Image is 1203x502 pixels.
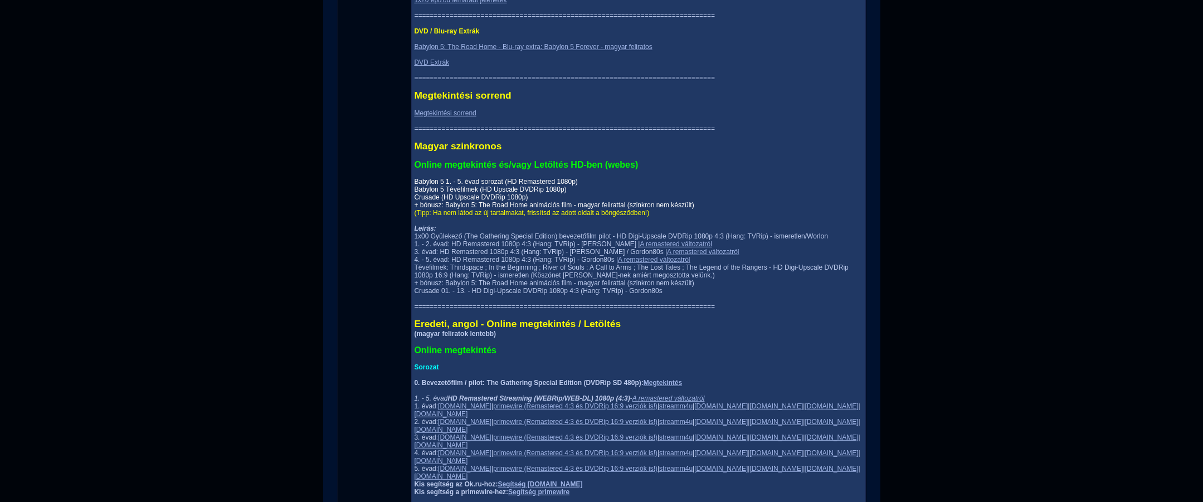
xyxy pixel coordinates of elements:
a: [DOMAIN_NAME] [805,402,859,410]
a: Segítség [DOMAIN_NAME] [498,480,583,488]
i: 1. - 5. évad [415,394,630,402]
a: A remastered változatról [667,248,739,256]
a: Babylon 5 1. - 5. évad sorozat (HD Remastered 1080p)Babylon 5 Tévéfilmek (HD Upscale DVDRip 1080p... [415,178,694,209]
span: Sorozat [415,363,439,371]
a: [DOMAIN_NAME] [438,449,491,457]
a: [DOMAIN_NAME] [750,449,803,457]
b: Kis segítség az Ok.ru-hoz: [415,480,583,488]
a: [DOMAIN_NAME] [415,426,468,433]
b: 0. Bevezetőfilm / pilot: The Gathering Special Edition (DVDRip SD 480p): [415,379,683,387]
a: [DOMAIN_NAME] [415,441,468,449]
span: Eredeti, angol - Online megtekintés / Letöltés [415,318,621,329]
a: A remastered változatról [618,256,690,264]
span: Online megtekintés és/vagy Letöltés HD-ben (webes) [415,160,639,169]
a: [DOMAIN_NAME] [694,465,748,472]
a: streamm4u [659,449,693,457]
b: Leírás: [415,225,436,232]
a: primewire (Remastered 4:3 és DVDRip 16:9 verziók is!) [493,402,657,410]
a: [DOMAIN_NAME] [415,410,468,418]
a: [DOMAIN_NAME] [438,465,491,472]
span: Online megtekintés [415,345,497,355]
a: primewire (Remastered 4:3 és DVDRip 16:9 verziók is!) [493,433,657,441]
a: [DOMAIN_NAME] [415,457,468,465]
a: [DOMAIN_NAME] [750,433,803,441]
b: HD Remastered Streaming (WEBRip/WEB-DL) 1080p (4:3) [448,394,630,402]
a: [DOMAIN_NAME] [415,472,468,480]
a: A remastered változatról [640,240,712,248]
a: Megtekintés [644,379,682,387]
b: (magyar feliratok lentebb) [415,330,496,338]
span: (Tipp: Ha nem látod az új tartalmakat, frissítsd az adott oldalt a böngésződben!) [415,209,650,217]
a: streamm4u [659,402,693,410]
a: [DOMAIN_NAME] [438,418,491,426]
a: [DOMAIN_NAME] [805,449,859,457]
a: Babylon 5: The Road Home - Blu-ray extra: Babylon 5 Forever - magyar feliratos [415,43,652,51]
a: streamm4u [659,418,693,426]
a: [DOMAIN_NAME] [805,433,859,441]
span: DVD / Blu-ray Extrák [415,27,480,35]
a: [DOMAIN_NAME] [750,402,803,410]
span: Magyar szinkronos [415,140,502,152]
a: [DOMAIN_NAME] [438,402,491,410]
a: [DOMAIN_NAME] [750,465,803,472]
span: Megtekintési sorrend [415,90,512,101]
a: [DOMAIN_NAME] [694,418,748,426]
a: [DOMAIN_NAME] [805,418,859,426]
a: [DOMAIN_NAME] [694,433,748,441]
a: [DOMAIN_NAME] [805,465,859,472]
a: primewire (Remastered 4:3 és DVDRip 16:9 verziók is!) [493,465,657,472]
a: primewire (Remastered 4:3 és DVDRip 16:9 verziók is!) [493,449,657,457]
a: primewire (Remastered 4:3 és DVDRip 16:9 verziók is!) [493,418,657,426]
a: A remastered változatról [632,394,705,402]
a: Segítség primewire [508,488,569,496]
b: Kis segítség a primewire-hez: [415,488,570,496]
a: [DOMAIN_NAME] [438,433,491,441]
a: DVD Extrák [415,59,450,66]
a: [DOMAIN_NAME] [750,418,803,426]
a: streamm4u [659,433,693,441]
a: Megtekintési sorrend [415,109,476,117]
a: [DOMAIN_NAME] [694,402,748,410]
a: [DOMAIN_NAME] [694,449,748,457]
a: streamm4u [659,465,693,472]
